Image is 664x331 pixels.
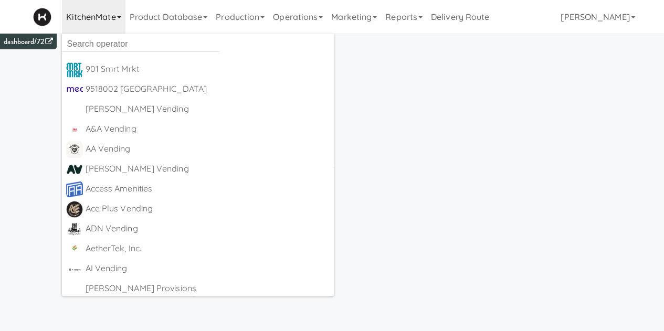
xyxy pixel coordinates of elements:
img: q2obotf9n3qqirn9vbvw.jpg [66,121,83,138]
div: AetherTek, Inc. [86,241,330,257]
img: Micromart [33,8,51,26]
img: dcdxvmg3yksh6usvjplj.png [66,141,83,158]
img: wikircranfrz09drhcio.png [66,241,83,258]
img: ACwAAAAAAQABAAACADs= [66,101,83,118]
div: ADN Vending [86,221,330,237]
img: ir0uzeqxfph1lfkm2qud.jpg [66,61,83,78]
img: fg1tdwzclvcgadomhdtp.png [66,201,83,218]
div: 901 Smrt Mrkt [86,61,330,77]
img: pbzj0xqistzv78rw17gh.jpg [66,81,83,98]
div: [PERSON_NAME] Provisions [86,281,330,296]
div: AA Vending [86,141,330,157]
div: [PERSON_NAME] Vending [86,101,330,117]
div: Ace Plus Vending [86,201,330,217]
img: ck9lluqwz49r4slbytpm.png [66,261,83,277]
input: Search operator [62,36,219,52]
div: Access Amenities [86,181,330,197]
div: A&A Vending [86,121,330,137]
img: ucvciuztr6ofmmudrk1o.png [66,161,83,178]
img: ACwAAAAAAQABAAACADs= [66,281,83,297]
img: kgvx9ubdnwdmesdqrgmd.png [66,181,83,198]
a: dashboard/72 [4,36,52,47]
div: AI Vending [86,261,330,276]
img: btfbkppilgpqn7n9svkz.png [66,221,83,238]
div: [PERSON_NAME] Vending [86,161,330,177]
div: 9518002 [GEOGRAPHIC_DATA] [86,81,330,97]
